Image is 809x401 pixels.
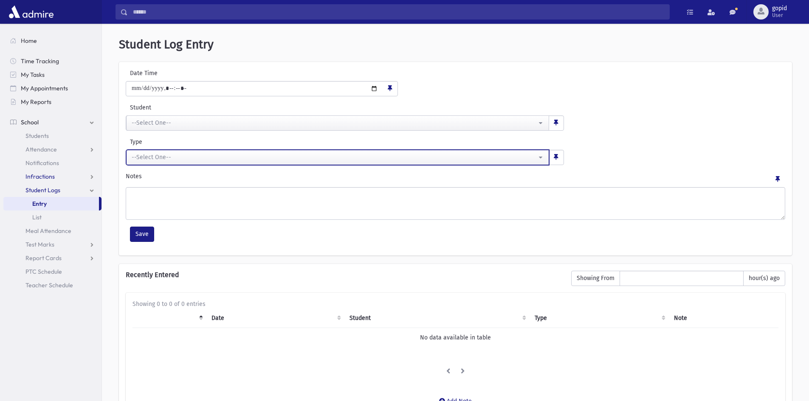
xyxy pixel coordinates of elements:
th: Note [669,308,778,328]
td: No data available in table [132,328,778,347]
div: Showing 0 to 0 of 0 entries [132,300,778,308]
a: Home [3,34,101,48]
a: My Appointments [3,81,101,95]
label: Type [126,137,345,146]
span: Infractions [25,173,55,180]
span: Meal Attendance [25,227,71,235]
a: Students [3,129,101,143]
span: Student Log Entry [119,37,214,51]
span: School [21,118,39,126]
span: Entry [32,200,47,208]
span: User [772,12,787,19]
a: Student Logs [3,183,101,197]
div: --Select One-- [132,153,537,162]
span: Time Tracking [21,57,59,65]
span: gopid [772,5,787,12]
img: AdmirePro [7,3,56,20]
a: My Reports [3,95,101,109]
span: Student Logs [25,186,60,194]
th: Student: activate to sort column ascending [344,308,530,328]
span: hour(s) ago [743,271,785,286]
span: PTC Schedule [25,268,62,275]
div: --Select One-- [132,118,537,127]
label: Date Time [126,69,239,78]
label: Student [126,103,418,112]
span: Showing From [571,271,620,286]
span: Test Marks [25,241,54,248]
span: Notifications [25,159,59,167]
th: Type: activate to sort column ascending [530,308,669,328]
a: My Tasks [3,68,101,81]
a: PTC Schedule [3,265,101,278]
button: --Select One-- [126,150,549,165]
button: --Select One-- [126,115,549,131]
a: Attendance [3,143,101,156]
a: Entry [3,197,99,210]
span: Home [21,37,37,45]
a: Report Cards [3,251,101,265]
span: Students [25,132,49,140]
h6: Recently Entered [126,271,563,279]
a: Test Marks [3,238,101,251]
span: My Tasks [21,71,45,79]
span: List [32,213,42,221]
a: List [3,210,101,224]
a: Infractions [3,170,101,183]
a: Teacher Schedule [3,278,101,292]
th: Date: activate to sort column ascending [206,308,344,328]
a: Time Tracking [3,54,101,68]
span: Report Cards [25,254,62,262]
a: School [3,115,101,129]
a: Meal Attendance [3,224,101,238]
input: Search [128,4,669,20]
span: My Appointments [21,84,68,92]
a: Notifications [3,156,101,170]
label: Notes [126,172,142,184]
button: Save [130,227,154,242]
span: Teacher Schedule [25,281,73,289]
span: Attendance [25,146,57,153]
span: My Reports [21,98,51,106]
